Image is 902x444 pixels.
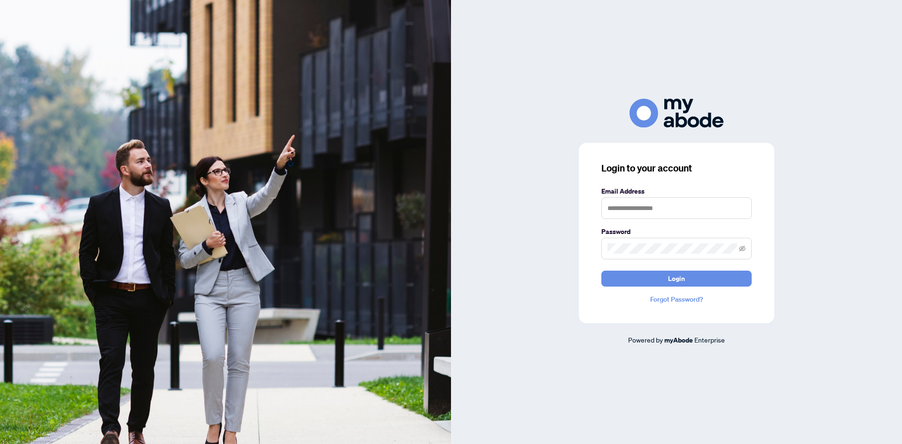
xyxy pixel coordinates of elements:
img: ma-logo [630,99,723,127]
label: Password [601,226,752,237]
a: myAbode [664,335,693,345]
label: Email Address [601,186,752,196]
h3: Login to your account [601,162,752,175]
span: Powered by [628,335,663,344]
span: Enterprise [694,335,725,344]
span: Login [668,271,685,286]
a: Forgot Password? [601,294,752,304]
button: Login [601,271,752,287]
span: eye-invisible [739,245,746,252]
